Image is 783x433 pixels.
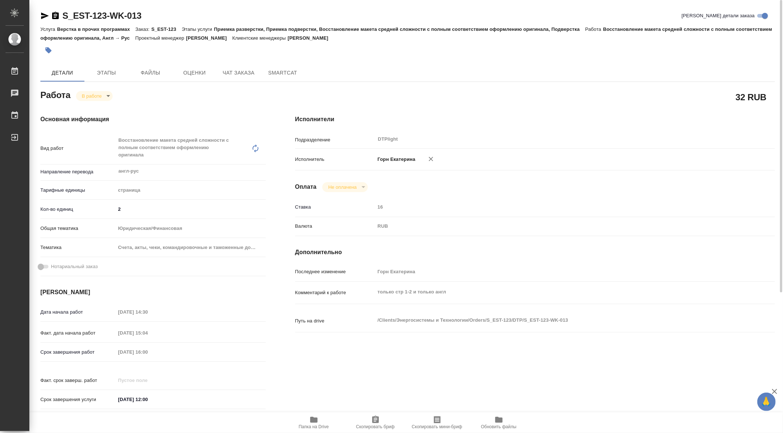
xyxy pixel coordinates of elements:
span: Детали [45,68,80,77]
p: Вид работ [40,145,116,152]
p: Работа [585,26,603,32]
p: [PERSON_NAME] [288,35,334,41]
p: Общая тематика [40,225,116,232]
p: Путь на drive [295,317,375,325]
button: 🙏 [757,393,776,411]
p: Кол-во единиц [40,206,116,213]
p: S_EST-123 [151,26,182,32]
span: Обновить файлы [481,424,516,429]
span: Нотариальный заказ [51,263,98,270]
h4: Исполнители [295,115,775,124]
button: Скопировать ссылку для ЯМессенджера [40,11,49,20]
textarea: /Clients/Энергосистемы и Технологии/Orders/S_EST-123/DTP/S_EST-123-WK-013 [375,314,735,326]
p: Исполнитель [295,156,375,163]
p: Срок завершения работ [40,349,116,356]
button: Добавить тэг [40,42,57,58]
span: Файлы [133,68,168,77]
p: Услуга [40,26,57,32]
textarea: только стр 1-2 и только англ [375,286,735,298]
button: Скопировать бриф [345,412,406,433]
input: ✎ Введи что-нибудь [116,394,180,405]
span: Скопировать бриф [356,424,395,429]
p: Ставка [295,203,375,211]
span: [PERSON_NAME] детали заказа [682,12,755,19]
button: Удалить исполнителя [423,151,439,167]
input: Пустое поле [116,347,180,357]
div: Счета, акты, чеки, командировочные и таможенные документы [116,241,266,254]
button: Не оплачена [326,184,359,190]
span: Оценки [177,68,212,77]
p: Этапы услуги [182,26,214,32]
div: В работе [76,91,113,101]
p: Заказ: [135,26,151,32]
p: Последнее изменение [295,268,375,275]
p: Тарифные единицы [40,187,116,194]
div: В работе [322,182,367,192]
p: Тематика [40,244,116,251]
p: Проектный менеджер [135,35,186,41]
p: Факт. дата начала работ [40,329,116,337]
p: Горн Екатерина [375,156,416,163]
h4: Оплата [295,183,317,191]
p: Клиентские менеджеры [232,35,288,41]
span: Этапы [89,68,124,77]
span: 🙏 [760,394,773,409]
h4: [PERSON_NAME] [40,288,266,297]
div: Юридическая/Финансовая [116,222,266,235]
span: Папка на Drive [299,424,329,429]
p: Приемка разверстки, Приемка подверстки, Восстановление макета средней сложности с полным соответс... [214,26,585,32]
button: Скопировать ссылку [51,11,60,20]
input: Пустое поле [116,328,180,338]
input: Пустое поле [375,266,735,277]
p: Срок завершения услуги [40,396,116,403]
input: Пустое поле [375,202,735,212]
span: Чат заказа [221,68,256,77]
p: Направление перевода [40,168,116,176]
h4: Дополнительно [295,248,775,257]
p: Комментарий к работе [295,289,375,296]
div: страница [116,184,266,196]
p: [PERSON_NAME] [186,35,232,41]
p: Валюта [295,223,375,230]
button: Папка на Drive [283,412,345,433]
button: Обновить файлы [468,412,530,433]
p: Верстка в прочих программах [57,26,135,32]
h2: Работа [40,88,70,101]
p: Подразделение [295,136,375,144]
p: Факт. срок заверш. работ [40,377,116,384]
input: Пустое поле [116,307,180,317]
input: ✎ Введи что-нибудь [116,204,266,214]
span: Скопировать мини-бриф [412,424,462,429]
button: Скопировать мини-бриф [406,412,468,433]
h2: 32 RUB [736,91,766,103]
div: RUB [375,220,735,232]
button: В работе [80,93,104,99]
span: SmartCat [265,68,300,77]
a: S_EST-123-WK-013 [62,11,142,21]
h4: Основная информация [40,115,266,124]
p: Дата начала работ [40,308,116,316]
input: Пустое поле [116,375,180,386]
